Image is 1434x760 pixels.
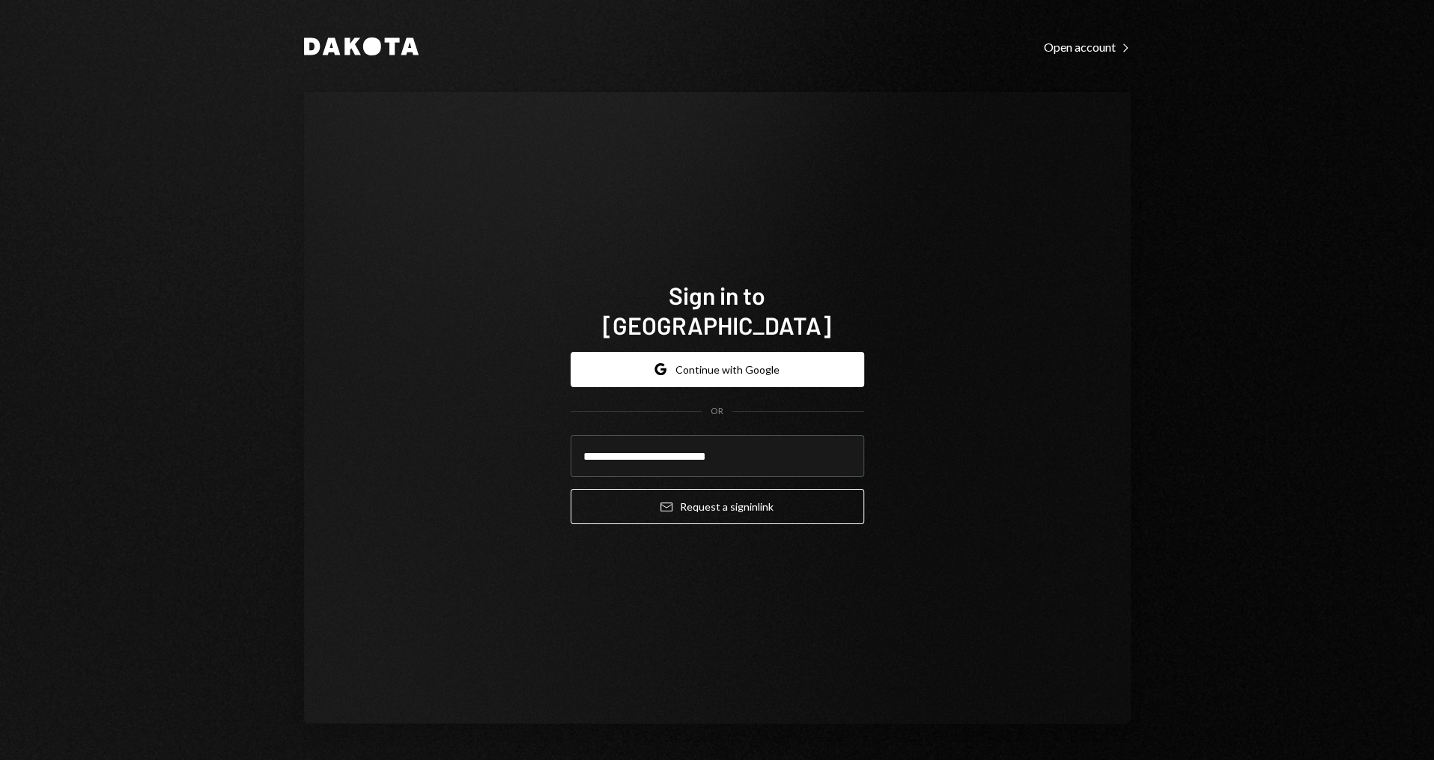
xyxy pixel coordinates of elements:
[1044,40,1131,55] div: Open account
[711,405,723,418] div: OR
[571,352,864,387] button: Continue with Google
[571,489,864,524] button: Request a signinlink
[1044,38,1131,55] a: Open account
[571,280,864,340] h1: Sign in to [GEOGRAPHIC_DATA]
